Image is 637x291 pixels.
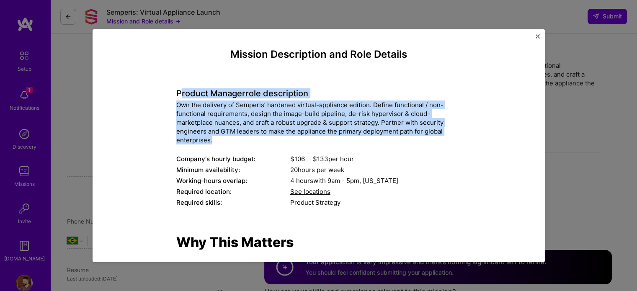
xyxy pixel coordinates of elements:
[176,100,461,144] div: Own the delivery of Semperis’ hardened virtual-appliance edition. Define functional / non-functio...
[176,155,290,163] div: Company's hourly budget:
[290,165,461,174] div: 20 hours per week
[290,176,461,185] div: 4 hours with [US_STATE]
[176,176,290,185] div: Working-hours overlap:
[176,165,290,174] div: Minimum availability:
[176,187,290,196] div: Required location:
[176,234,461,250] h1: Why This Matters
[176,198,290,207] div: Required skills:
[326,177,363,185] span: 9am - 5pm ,
[176,49,461,61] h4: Mission Description and Role Details
[536,34,540,43] button: Close
[290,155,461,163] div: $ 106 — $ 133 per hour
[290,198,461,207] div: Product Strategy
[176,88,461,98] h4: Product Manager role description
[290,188,330,196] span: See locations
